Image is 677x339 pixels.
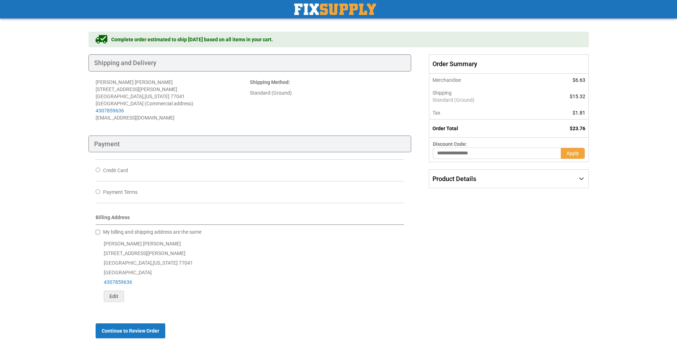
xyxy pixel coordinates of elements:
[96,239,404,302] div: [PERSON_NAME] [PERSON_NAME] [STREET_ADDRESS][PERSON_NAME] [GEOGRAPHIC_DATA] , 77041 [GEOGRAPHIC_D...
[570,126,585,131] span: $23.76
[250,79,289,85] span: Shipping Method
[433,141,467,147] span: Discount Code:
[250,79,290,85] strong: :
[561,148,585,159] button: Apply
[96,214,404,225] div: Billing Address
[570,94,585,99] span: $15.32
[111,36,273,43] span: Complete order estimated to ship [DATE] based on all items in your cart.
[103,189,138,195] span: Payment Terms
[96,108,124,113] a: 4307859636
[573,77,585,83] span: $6.63
[566,150,579,156] span: Apply
[88,54,412,71] div: Shipping and Delivery
[96,115,174,121] span: [EMAIL_ADDRESS][DOMAIN_NAME]
[573,110,585,116] span: $1.81
[145,94,170,99] span: [US_STATE]
[432,126,458,131] strong: Order Total
[294,4,376,15] img: Fix Industrial Supply
[103,168,128,173] span: Credit Card
[96,323,165,338] button: Continue to Review Order
[250,89,404,96] div: Standard (Ground)
[432,96,534,104] span: Standard (Ground)
[88,136,412,153] div: Payment
[429,106,538,120] th: Tax
[102,328,159,334] span: Continue to Review Order
[96,79,250,121] address: [PERSON_NAME] [PERSON_NAME] [STREET_ADDRESS][PERSON_NAME] [GEOGRAPHIC_DATA] , 77041 [GEOGRAPHIC_D...
[103,229,202,235] span: My billing and shipping address are the same
[104,279,132,285] a: 4307859636
[429,74,538,86] th: Merchandise
[294,4,376,15] a: store logo
[153,260,178,266] span: [US_STATE]
[104,291,124,302] button: Edit
[109,293,118,299] span: Edit
[432,175,476,182] span: Product Details
[432,90,452,96] span: Shipping
[429,54,589,74] span: Order Summary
